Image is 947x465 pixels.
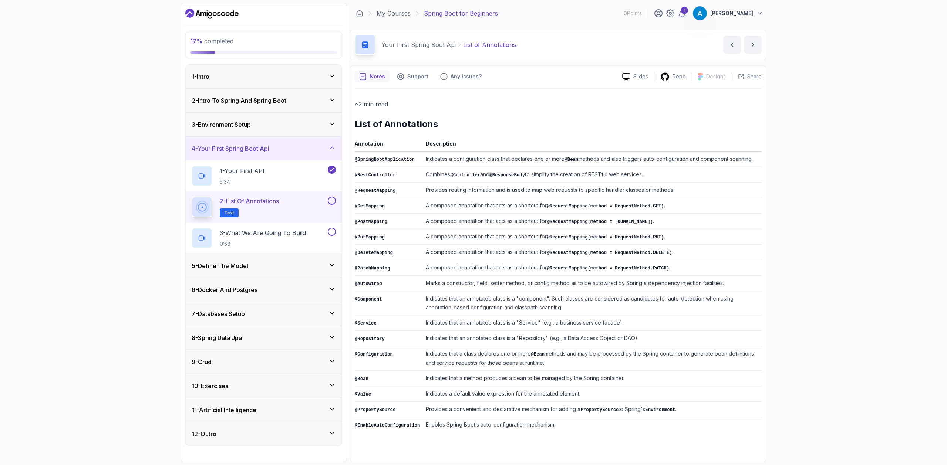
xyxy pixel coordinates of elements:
[547,266,669,271] code: @RequestMapping(method = RequestMethod.PATCH)
[355,336,385,342] code: @Repository
[381,40,456,49] p: Your First Spring Boot Api
[355,423,420,428] code: @EnableAutoConfiguration
[654,72,692,81] a: Repo
[747,73,762,80] p: Share
[681,7,688,14] div: 1
[423,229,762,245] td: A composed annotation that acts as a shortcut for .
[423,183,762,198] td: Provides routing information and is used to map web requests to specific handler classes or methods.
[370,73,385,80] p: Notes
[192,144,269,153] h3: 4 - Your First Spring Boot Api
[744,36,762,54] button: next content
[693,6,707,20] img: user profile image
[423,245,762,260] td: A composed annotation that acts as a shortcut for .
[192,381,228,390] h3: 10 - Exercises
[186,326,342,350] button: 8-Spring Data Jpa
[192,309,245,318] h3: 7 - Databases Setup
[355,352,393,357] code: @Configuration
[423,276,762,291] td: Marks a constructor, field, setter method, or config method as to be autowired by Spring's depend...
[220,228,306,237] p: 3 - What We Are Going To Build
[531,352,545,357] code: @Bean
[186,65,342,88] button: 1-Intro
[423,331,762,346] td: Indicates that an annotated class is a "Repository" (e.g., a Data Access Object or DAO).
[706,73,726,80] p: Designs
[186,137,342,160] button: 4-Your First Spring Boot Api
[624,10,642,17] p: 0 Points
[423,260,762,276] td: A composed annotation that acts as a shortcut for .
[355,376,368,381] code: @Bean
[377,9,411,18] a: My Courses
[678,9,687,18] a: 1
[186,350,342,374] button: 9-Crud
[355,407,395,413] code: @PropertySource
[451,73,482,80] p: Any issues?
[190,37,233,45] span: completed
[673,73,686,80] p: Repo
[355,99,762,109] p: ~2 min read
[192,197,336,217] button: 2-List of AnnotationsText
[547,250,672,255] code: @RequestMapping(method = RequestMethod.DELETE)
[423,402,762,417] td: Provides a convenient and declarative mechanism for adding a to Spring's .
[423,152,762,167] td: Indicates a configuration class that declares one or more methods and also triggers auto-configur...
[423,386,762,402] td: Indicates a default value expression for the annotated element.
[355,235,385,240] code: @PutMapping
[192,285,257,294] h3: 6 - Docker And Postgres
[423,214,762,229] td: A composed annotation that acts as a shortcut for .
[392,71,433,82] button: Support button
[220,240,306,248] p: 0:58
[645,407,675,413] code: Environment
[186,302,342,326] button: 7-Databases Setup
[723,36,741,54] button: previous content
[186,89,342,112] button: 2-Intro To Spring And Spring Boot
[423,291,762,315] td: Indicates that an annotated class is a "component". Such classes are considered as candidates for...
[580,407,619,413] code: PropertySource
[355,204,385,209] code: @GetMapping
[192,430,216,438] h3: 12 - Outro
[355,392,371,397] code: @Value
[633,73,648,80] p: Slides
[424,9,498,18] p: Spring Boot for Beginners
[423,198,762,214] td: A composed annotation that acts as a shortcut for .
[186,374,342,398] button: 10-Exercises
[565,157,578,162] code: @Bean
[220,166,264,175] p: 1 - Your First API
[185,8,239,20] a: Dashboard
[355,173,395,178] code: @RestController
[224,210,234,216] span: Text
[423,315,762,331] td: Indicates that an annotated class is a "Service" (e.g., a business service facade).
[355,219,387,224] code: @PostMapping
[356,10,363,17] a: Dashboard
[192,166,336,186] button: 1-Your First API5:34
[616,73,654,81] a: Slides
[355,250,393,255] code: @DeleteMapping
[355,118,762,130] h2: List of Annotations
[463,40,516,49] p: List of Annotations
[355,139,423,152] th: Annotation
[710,10,753,17] p: [PERSON_NAME]
[547,204,664,209] code: @RequestMapping(method = RequestMethod.GET)
[186,422,342,446] button: 12-Outro
[186,278,342,302] button: 6-Docker And Postgres
[192,96,286,105] h3: 2 - Intro To Spring And Spring Boot
[186,254,342,278] button: 5-Define The Model
[355,321,377,326] code: @Service
[186,398,342,422] button: 11-Artificial Intelligence
[547,235,664,240] code: @RequestMapping(method = RequestMethod.PUT)
[692,6,764,21] button: user profile image[PERSON_NAME]
[423,139,762,152] th: Description
[220,178,264,186] p: 5:34
[355,71,390,82] button: notes button
[192,357,212,366] h3: 9 - Crud
[192,228,336,248] button: 3-What We Are Going To Build0:58
[355,157,415,162] code: @SpringBootApplication
[355,281,382,286] code: @Autowired
[423,167,762,183] td: Combines and to simplify the creation of RESTful web services.
[220,197,279,206] p: 2 - List of Annotations
[355,188,395,193] code: @RequestMapping
[186,113,342,136] button: 3-Environment Setup
[423,417,762,433] td: Enables Spring Boot’s auto-configuration mechanism.
[355,297,382,302] code: @Component
[489,173,525,178] code: @ResponseBody
[547,219,653,224] code: @RequestMapping(method = [DOMAIN_NAME])
[190,37,203,45] span: 17 %
[192,120,251,129] h3: 3 - Environment Setup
